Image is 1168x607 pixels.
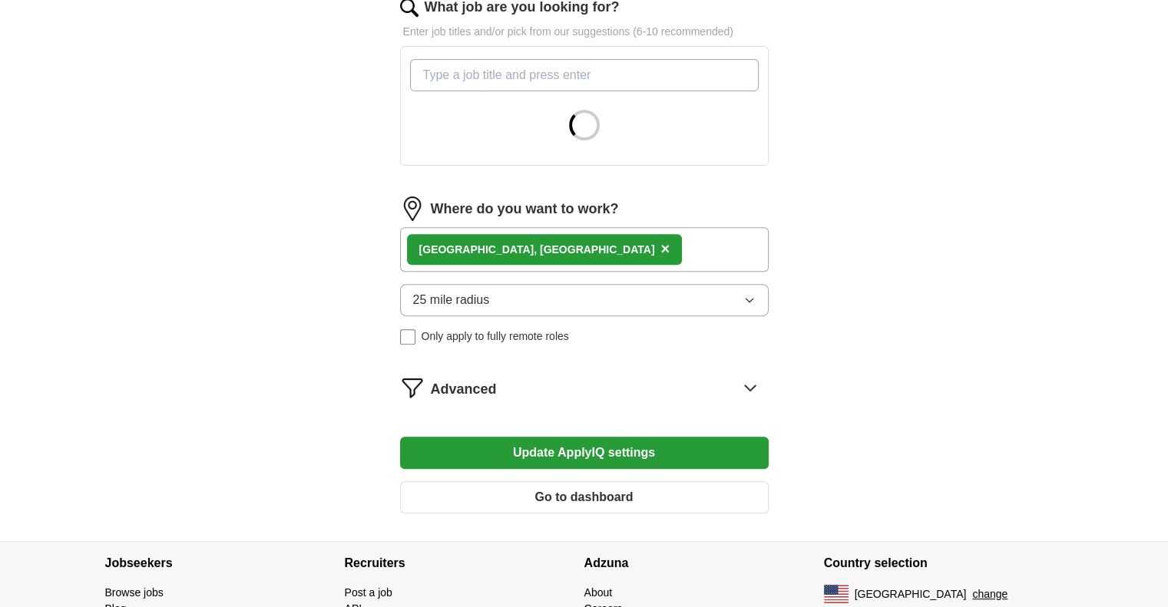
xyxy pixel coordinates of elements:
button: Go to dashboard [400,481,769,513]
span: × [660,240,670,257]
button: × [660,238,670,261]
button: 25 mile radius [400,284,769,316]
span: 25 mile radius [413,291,490,309]
span: Advanced [431,379,497,400]
p: Enter job titles and/or pick from our suggestions (6-10 recommended) [400,24,769,40]
a: About [584,586,613,599]
img: filter [400,375,425,400]
button: change [972,586,1008,602]
input: Type a job title and press enter [410,59,759,91]
a: Post a job [345,586,392,599]
div: [GEOGRAPHIC_DATA], [GEOGRAPHIC_DATA] [419,242,655,258]
span: Only apply to fully remote roles [422,328,569,345]
img: location.png [400,196,425,221]
h4: Country selection [824,542,1064,585]
button: Update ApplyIQ settings [400,437,769,469]
a: Browse jobs [105,586,164,599]
label: Where do you want to work? [431,199,619,219]
span: [GEOGRAPHIC_DATA] [855,586,967,602]
img: US flag [824,585,849,603]
input: Only apply to fully remote roles [400,329,415,345]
